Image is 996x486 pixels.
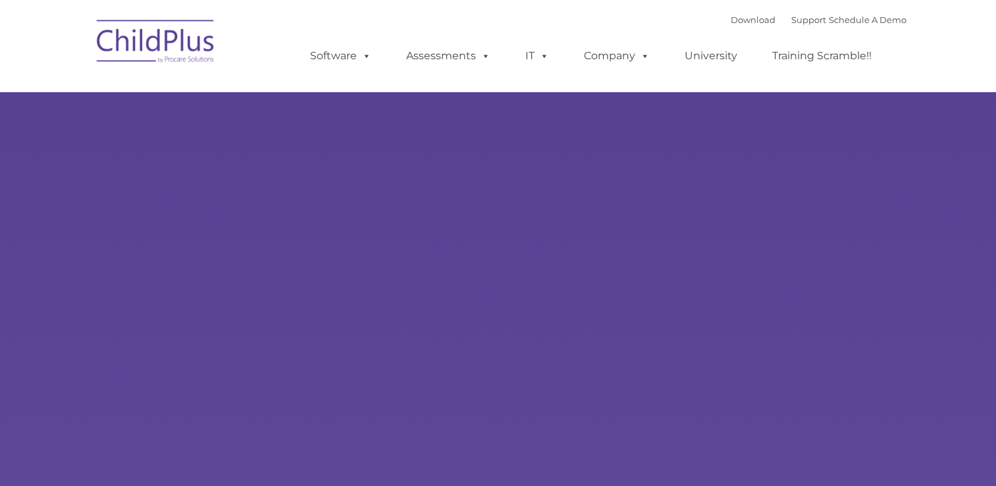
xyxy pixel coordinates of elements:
a: Schedule A Demo [829,14,906,25]
a: Software [297,43,384,69]
a: Training Scramble!! [759,43,885,69]
img: ChildPlus by Procare Solutions [90,11,222,76]
font: | [731,14,906,25]
a: IT [512,43,562,69]
a: Support [791,14,826,25]
a: Assessments [393,43,504,69]
a: Company [571,43,663,69]
a: Download [731,14,775,25]
a: University [671,43,750,69]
